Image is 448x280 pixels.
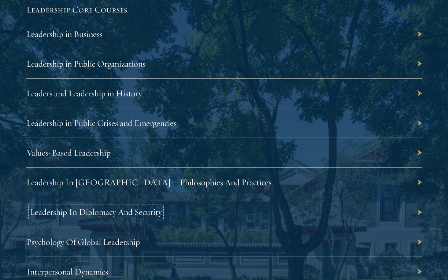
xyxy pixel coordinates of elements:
a: Psychology Of Global Leadership [26,236,140,247]
a: Leadership In Diplomacy And Security [30,206,162,217]
a: Values-Based Leadership [26,147,111,158]
a: Leadership in Public Crises and Emergencies [26,117,177,128]
h5: Leadership Core Courses [26,3,422,16]
a: Interpersonal Dynamics [26,266,108,277]
a: Leadership In [GEOGRAPHIC_DATA] – Philosophies And Practices [26,177,271,188]
a: Leaders and Leadership in History [26,88,142,99]
a: Leadership in Public Organizations [26,58,145,69]
a: Leadership in Business [26,29,103,40]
